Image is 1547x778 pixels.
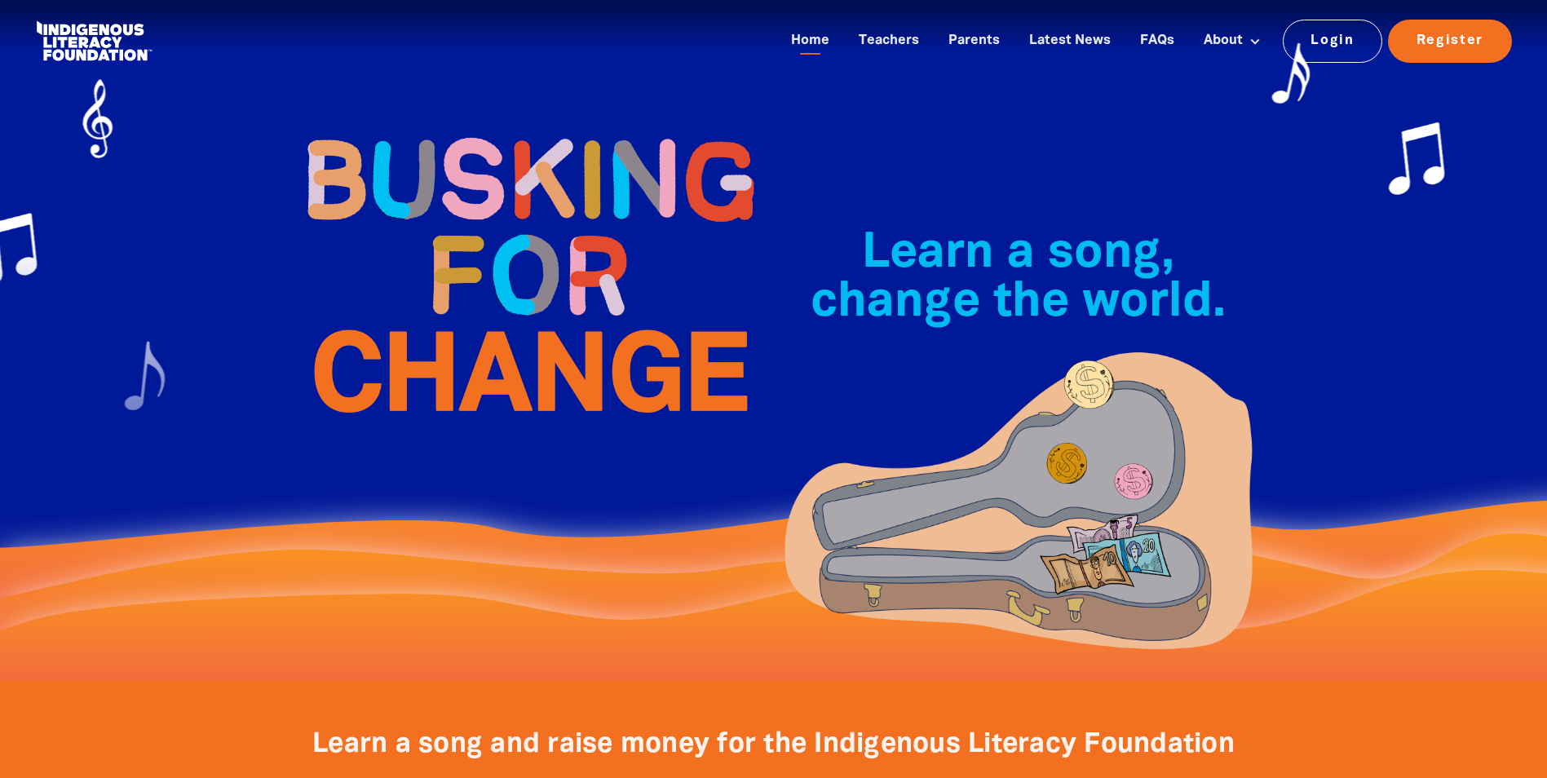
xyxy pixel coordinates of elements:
[312,732,1235,758] span: Learn a song and raise money for the Indigenous Literacy Foundation
[1130,28,1184,55] a: FAQs
[811,232,1226,325] span: Learn a song, change the world.
[849,28,929,55] a: Teachers
[1283,20,1383,62] a: Login
[1194,28,1271,55] a: About
[939,28,1010,55] a: Parents
[1019,28,1120,55] a: Latest News
[781,28,839,55] a: Home
[1388,20,1512,62] a: Register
